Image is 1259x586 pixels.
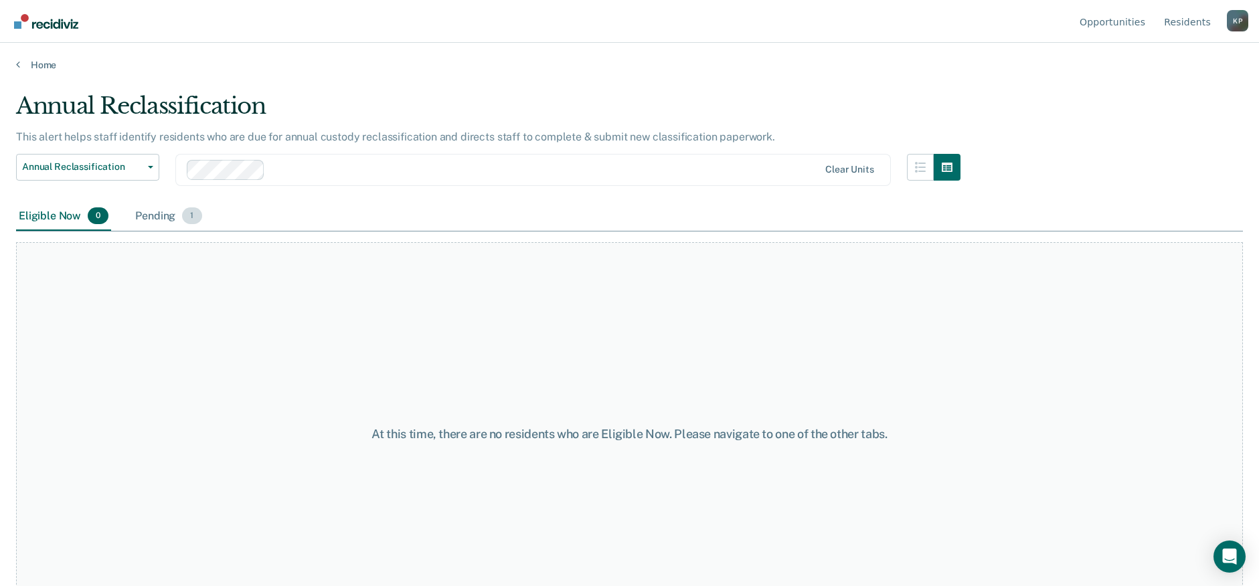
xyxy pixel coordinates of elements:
[1227,10,1248,31] div: K P
[1227,10,1248,31] button: Profile dropdown button
[133,202,204,231] div: Pending1
[1213,541,1246,573] div: Open Intercom Messenger
[14,14,78,29] img: Recidiviz
[16,92,960,130] div: Annual Reclassification
[16,202,111,231] div: Eligible Now0
[16,59,1243,71] a: Home
[16,154,159,181] button: Annual Reclassification
[22,161,143,173] span: Annual Reclassification
[182,207,201,225] span: 1
[825,164,874,175] div: Clear units
[323,427,936,442] div: At this time, there are no residents who are Eligible Now. Please navigate to one of the other tabs.
[88,207,108,225] span: 0
[16,130,775,143] p: This alert helps staff identify residents who are due for annual custody reclassification and dir...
